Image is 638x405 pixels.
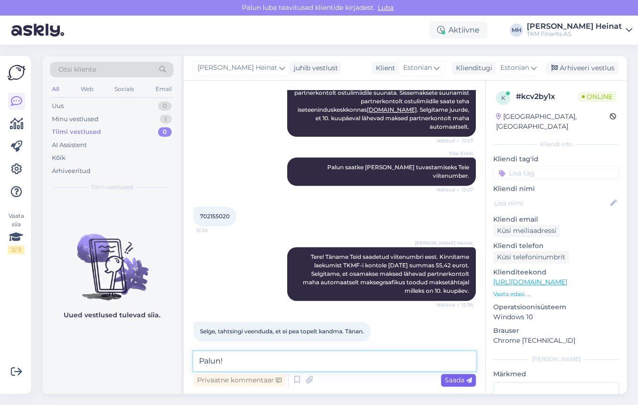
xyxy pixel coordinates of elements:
[91,183,133,191] span: Tiimi vestlused
[437,137,473,144] span: Nähtud ✓ 12:27
[79,83,95,95] div: Web
[196,342,232,349] span: 12:37
[42,217,181,302] img: No chats
[52,115,99,124] div: Minu vestlused
[493,241,619,251] p: Kliendi telefon
[496,112,610,132] div: [GEOGRAPHIC_DATA], [GEOGRAPHIC_DATA]
[158,101,172,111] div: 0
[52,141,87,150] div: AI Assistent
[493,326,619,336] p: Brauser
[372,63,395,73] div: Klient
[493,154,619,164] p: Kliendi tag'id
[52,153,66,163] div: Kõik
[493,140,619,149] div: Kliendi info
[493,355,619,364] div: [PERSON_NAME]
[516,91,578,102] div: # kcv2by1x
[113,83,136,95] div: Socials
[493,251,569,264] div: Küsi telefoninumbrit
[500,63,529,73] span: Estonian
[52,166,91,176] div: Arhiveeritud
[367,106,417,113] a: [DOMAIN_NAME]
[58,65,96,74] span: Otsi kliente
[501,94,505,101] span: k
[546,62,618,74] div: Arhiveeri vestlus
[375,3,397,12] span: Luba
[200,213,230,220] span: 702155020
[445,376,472,384] span: Saada
[303,253,471,294] span: Tere! Täname Teid saadetud viitenumbri eest. Kinnitame laekumist TKMF-i kontole [DATE] summas 55,...
[8,64,25,82] img: Askly Logo
[50,83,61,95] div: All
[437,186,473,193] span: Nähtud ✓ 12:27
[493,184,619,194] p: Kliendi nimi
[493,224,560,237] div: Küsi meiliaadressi
[493,290,619,298] p: Vaata edasi ...
[415,240,473,247] span: [PERSON_NAME] Heinat
[452,63,492,73] div: Klienditugi
[8,246,25,254] div: 2 / 3
[52,101,64,111] div: Uus
[290,63,338,73] div: juhib vestlust
[493,336,619,346] p: Chrome [TECHNICAL_ID]
[160,115,172,124] div: 1
[438,150,473,157] span: Else Ental
[403,63,432,73] span: Estonian
[494,198,608,208] input: Lisa nimi
[527,30,622,38] div: TKM Finants AS
[510,24,523,37] div: MH
[493,369,619,379] p: Märkmed
[196,227,232,234] span: 12:28
[437,301,473,308] span: Nähtud ✓ 12:36
[64,310,160,320] p: Uued vestlused tulevad siia.
[527,23,622,30] div: [PERSON_NAME] Heinat
[154,83,174,95] div: Email
[8,212,25,254] div: Vaata siia
[193,351,476,371] textarea: Palun!
[493,278,567,286] a: [URL][DOMAIN_NAME]
[200,328,364,335] span: Selge, tahtsingi veenduda, et ei pea topelt kandma. Tänan.
[527,23,632,38] a: [PERSON_NAME] HeinatTKM Finants AS
[493,166,619,180] input: Lisa tag
[327,164,471,179] span: Palun saatke [PERSON_NAME] tuvastamiseks Teie viitenumber.
[158,127,172,137] div: 0
[430,22,487,39] div: Aktiivne
[493,302,619,312] p: Operatsioonisüsteem
[193,374,285,387] div: Privaatne kommentaar
[294,55,471,130] span: Tere! Kui Teil on lisaks ostulimiidile ka osamakse või järelmakse leping, siis tuleb partnerkonto...
[52,127,101,137] div: Tiimi vestlused
[493,312,619,322] p: Windows 10
[493,267,619,277] p: Klienditeekond
[493,215,619,224] p: Kliendi email
[578,91,616,102] span: Online
[198,63,277,73] span: [PERSON_NAME] Heinat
